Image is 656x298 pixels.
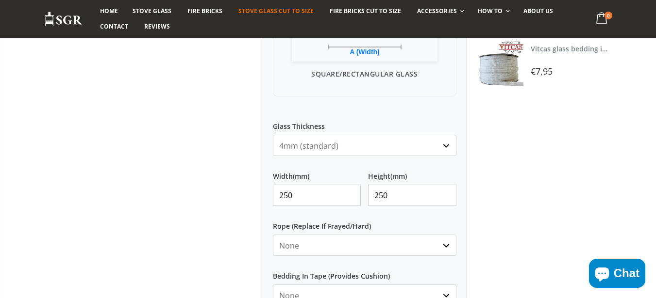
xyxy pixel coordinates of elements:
[273,113,456,131] label: Glass Thickness
[180,3,230,19] a: Fire Bricks
[187,7,222,15] span: Fire Bricks
[605,12,612,19] span: 0
[368,163,456,181] label: Height
[238,7,314,15] span: Stove Glass Cut To Size
[390,172,407,181] span: (mm)
[471,3,515,19] a: How To
[478,7,503,15] span: How To
[231,3,321,19] a: Stove Glass Cut To Size
[592,10,612,29] a: 0
[273,213,456,231] label: Rope (Replace If Frayed/Hard)
[586,259,648,290] inbox-online-store-chat: Shopify online store chat
[330,7,401,15] span: Fire Bricks Cut To Size
[322,3,408,19] a: Fire Bricks Cut To Size
[125,3,179,19] a: Stove Glass
[273,263,456,281] label: Bedding In Tape (Provides Cushion)
[283,69,446,79] p: Square/Rectangular Glass
[93,19,135,34] a: Contact
[523,7,553,15] span: About us
[273,163,361,181] label: Width
[293,172,309,181] span: (mm)
[93,3,125,19] a: Home
[133,7,171,15] span: Stove Glass
[410,3,469,19] a: Accessories
[417,7,456,15] span: Accessories
[144,22,170,31] span: Reviews
[478,41,523,86] img: Vitcas stove glass bedding in tape
[137,19,177,34] a: Reviews
[100,22,128,31] span: Contact
[516,3,560,19] a: About us
[100,7,118,15] span: Home
[531,65,553,77] span: €7,95
[44,11,83,27] img: Stove Glass Replacement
